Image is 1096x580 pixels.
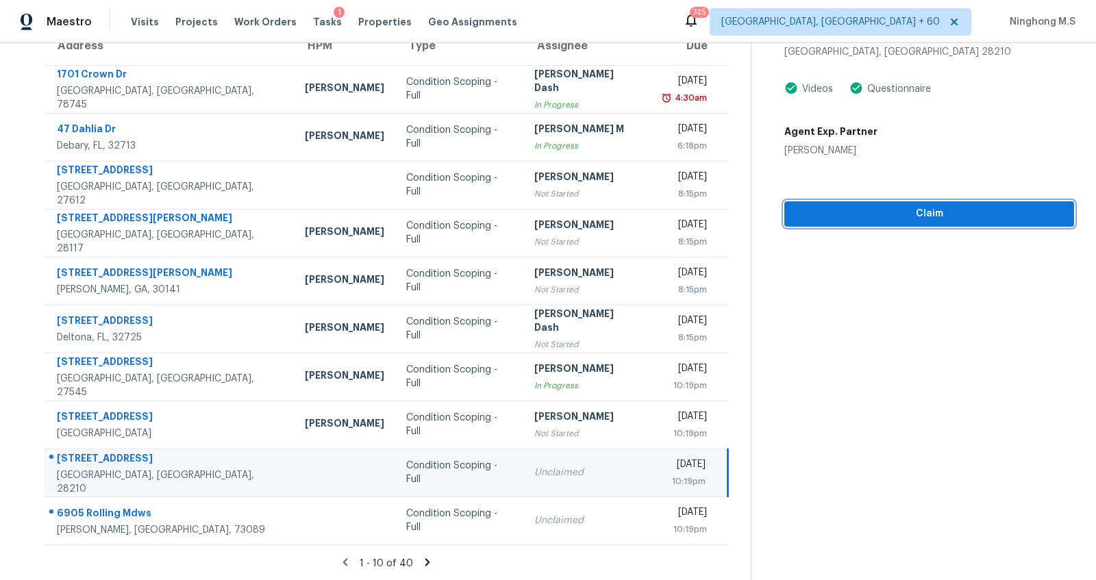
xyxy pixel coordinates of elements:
div: 6905 Rolling Mdws [57,506,283,523]
div: [PERSON_NAME] Dash [534,67,640,98]
div: Condition Scoping - Full [406,123,512,151]
div: [GEOGRAPHIC_DATA] [57,427,283,440]
div: [PERSON_NAME] [305,320,384,338]
div: [DATE] [661,362,707,379]
div: [GEOGRAPHIC_DATA], [GEOGRAPHIC_DATA], 28210 [57,468,283,496]
div: Condition Scoping - Full [406,507,512,534]
div: Not Started [534,427,640,440]
h5: Agent Exp. Partner [784,125,877,138]
div: [STREET_ADDRESS] [57,409,283,427]
div: [GEOGRAPHIC_DATA], [GEOGRAPHIC_DATA] 28210 [784,45,1074,59]
div: Deltona, FL, 32725 [57,331,283,344]
div: [PERSON_NAME] [305,273,384,290]
th: Due [650,27,728,65]
div: 6:18pm [661,139,707,153]
img: Overdue Alarm Icon [661,91,672,105]
th: Assignee [523,27,651,65]
span: Work Orders [234,15,297,29]
button: Claim [784,201,1074,227]
div: [DATE] [661,74,707,91]
div: [PERSON_NAME] [305,368,384,386]
div: Condition Scoping - Full [406,267,512,294]
img: Artifact Present Icon [784,81,798,95]
span: 1 - 10 of 40 [360,559,413,568]
div: [GEOGRAPHIC_DATA], [GEOGRAPHIC_DATA], 27612 [57,180,283,207]
th: Address [44,27,294,65]
div: 1701 Crown Dr [57,67,283,84]
div: Condition Scoping - Full [406,315,512,342]
div: 8:15pm [661,187,707,201]
span: Tasks [313,17,342,27]
span: Maestro [47,15,92,29]
span: Claim [795,205,1063,223]
div: [STREET_ADDRESS] [57,355,283,372]
div: [DATE] [661,218,707,235]
div: Condition Scoping - Full [406,363,512,390]
img: Artifact Present Icon [849,81,863,95]
div: Debary, FL, 32713 [57,139,283,153]
div: Condition Scoping - Full [406,219,512,247]
div: Condition Scoping - Full [406,171,512,199]
div: Videos [798,82,833,96]
div: 10:19pm [661,379,707,392]
div: In Progress [534,98,640,112]
div: [DATE] [661,409,707,427]
div: [DATE] [661,170,707,187]
div: 8:15pm [661,331,707,344]
div: 8:15pm [661,283,707,297]
div: In Progress [534,139,640,153]
div: [STREET_ADDRESS][PERSON_NAME] [57,211,283,228]
div: [PERSON_NAME] Dash [534,307,640,338]
div: Not Started [534,235,640,249]
div: [PERSON_NAME] [305,81,384,98]
div: 8:15pm [661,235,707,249]
div: Unclaimed [534,514,640,527]
div: [PERSON_NAME], [GEOGRAPHIC_DATA], 73089 [57,523,283,537]
span: Properties [358,15,412,29]
div: [PERSON_NAME], GA, 30141 [57,283,283,297]
div: 47 Dahlia Dr [57,122,283,139]
div: 1 [338,5,341,19]
div: [GEOGRAPHIC_DATA], [GEOGRAPHIC_DATA], 27545 [57,372,283,399]
div: [GEOGRAPHIC_DATA], [GEOGRAPHIC_DATA], 78745 [57,84,283,112]
div: Condition Scoping - Full [406,459,512,486]
div: [PERSON_NAME] [534,362,640,379]
div: Condition Scoping - Full [406,411,512,438]
div: [DATE] [661,314,707,331]
div: [PERSON_NAME] [534,409,640,427]
div: Questionnaire [863,82,931,96]
div: [DATE] [661,122,707,139]
div: Unclaimed [534,466,640,479]
div: [DATE] [661,457,706,475]
div: Not Started [534,187,640,201]
span: Visits [131,15,159,29]
div: [PERSON_NAME] [534,218,640,235]
div: Not Started [534,283,640,297]
div: In Progress [534,379,640,392]
div: 4:30am [672,91,707,105]
div: [STREET_ADDRESS] [57,314,283,331]
span: [GEOGRAPHIC_DATA], [GEOGRAPHIC_DATA] + 60 [721,15,940,29]
div: [PERSON_NAME] [305,129,384,146]
div: [PERSON_NAME] [784,144,877,157]
div: [DATE] [661,266,707,283]
span: Geo Assignments [428,15,517,29]
span: Ninghong M.S [1004,15,1075,29]
div: 745 [693,5,706,19]
div: [STREET_ADDRESS][PERSON_NAME] [57,266,283,283]
div: [PERSON_NAME] [534,266,640,283]
th: HPM [294,27,395,65]
div: [STREET_ADDRESS] [57,163,283,180]
div: Condition Scoping - Full [406,75,512,103]
div: [PERSON_NAME] [305,225,384,242]
div: [PERSON_NAME] M [534,122,640,139]
div: [PERSON_NAME] [534,170,640,187]
div: Not Started [534,338,640,351]
div: 10:19pm [661,522,707,536]
div: 10:19pm [661,475,706,488]
div: [PERSON_NAME] [305,416,384,433]
span: Projects [175,15,218,29]
div: [GEOGRAPHIC_DATA], [GEOGRAPHIC_DATA], 28117 [57,228,283,255]
div: [DATE] [661,505,707,522]
th: Type [395,27,523,65]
